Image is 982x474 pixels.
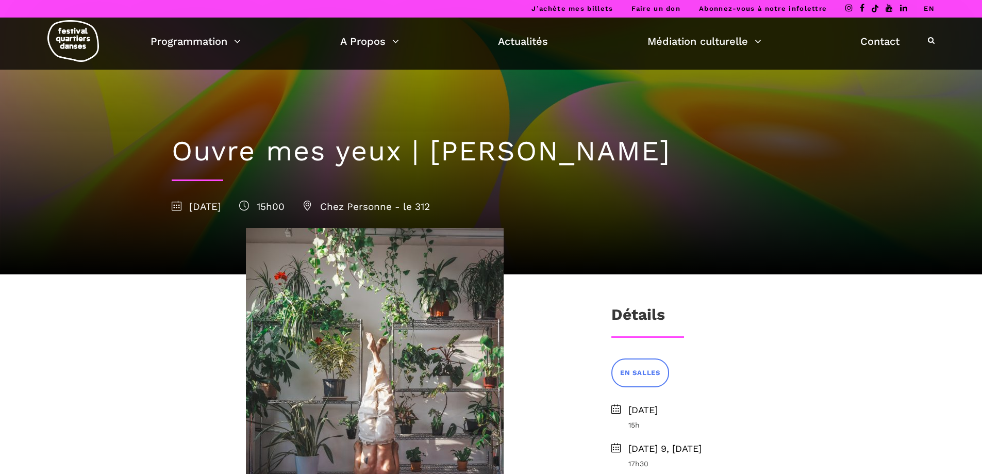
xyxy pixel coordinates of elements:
span: 17h30 [628,458,811,469]
a: Programmation [151,32,241,50]
h1: Ouvre mes yeux | [PERSON_NAME] [172,135,811,168]
h3: Détails [611,305,665,331]
span: [DATE] [628,403,811,418]
a: Faire un don [631,5,680,12]
a: J’achète mes billets [531,5,613,12]
span: 15h00 [239,201,285,213]
a: EN SALLES [611,358,669,387]
span: 15h [628,419,811,431]
a: A Propos [340,32,399,50]
span: [DATE] [172,201,221,213]
a: EN [924,5,935,12]
a: Abonnez-vous à notre infolettre [699,5,827,12]
span: [DATE] 9, [DATE] [628,442,811,456]
img: logo-fqd-med [47,20,99,62]
a: Médiation culturelle [647,32,761,50]
a: Contact [860,32,900,50]
a: Actualités [498,32,548,50]
span: EN SALLES [620,368,660,379]
span: Chez Personne - le 312 [303,201,430,213]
